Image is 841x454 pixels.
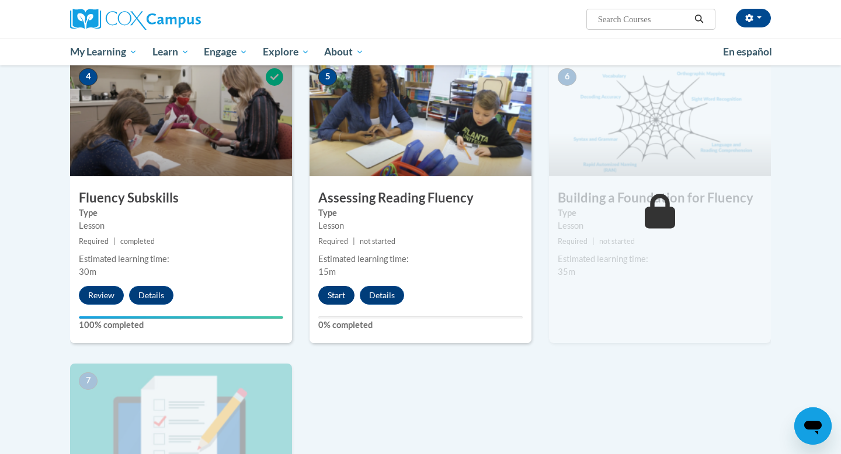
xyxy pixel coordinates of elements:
[152,45,189,59] span: Learn
[79,219,283,232] div: Lesson
[794,407,832,445] iframe: Button to launch messaging window
[723,46,772,58] span: En español
[145,39,197,65] a: Learn
[318,207,523,219] label: Type
[53,39,788,65] div: Main menu
[79,372,98,390] span: 7
[79,319,283,331] label: 100% completed
[549,189,771,207] h3: Building a Foundation for Fluency
[196,39,255,65] a: Engage
[592,237,595,246] span: |
[318,267,336,277] span: 15m
[318,68,337,86] span: 5
[79,316,283,319] div: Your progress
[318,319,523,331] label: 0% completed
[79,267,96,277] span: 30m
[129,286,173,305] button: Details
[715,40,780,64] a: En español
[597,12,690,26] input: Search Courses
[360,237,395,246] span: not started
[120,237,155,246] span: completed
[113,237,116,246] span: |
[558,219,762,232] div: Lesson
[70,9,292,30] a: Cox Campus
[79,286,124,305] button: Review
[318,253,523,266] div: Estimated learning time:
[70,189,292,207] h3: Fluency Subskills
[558,267,575,277] span: 35m
[70,45,137,59] span: My Learning
[255,39,317,65] a: Explore
[70,60,292,176] img: Course Image
[79,253,283,266] div: Estimated learning time:
[736,9,771,27] button: Account Settings
[204,45,248,59] span: Engage
[558,253,762,266] div: Estimated learning time:
[318,237,348,246] span: Required
[558,207,762,219] label: Type
[360,286,404,305] button: Details
[263,45,310,59] span: Explore
[353,237,355,246] span: |
[317,39,372,65] a: About
[79,68,98,86] span: 4
[79,207,283,219] label: Type
[310,60,531,176] img: Course Image
[690,12,708,26] button: Search
[318,286,355,305] button: Start
[318,219,523,232] div: Lesson
[62,39,145,65] a: My Learning
[324,45,364,59] span: About
[558,68,576,86] span: 6
[558,237,588,246] span: Required
[310,189,531,207] h3: Assessing Reading Fluency
[549,60,771,176] img: Course Image
[79,237,109,246] span: Required
[599,237,635,246] span: not started
[70,9,201,30] img: Cox Campus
